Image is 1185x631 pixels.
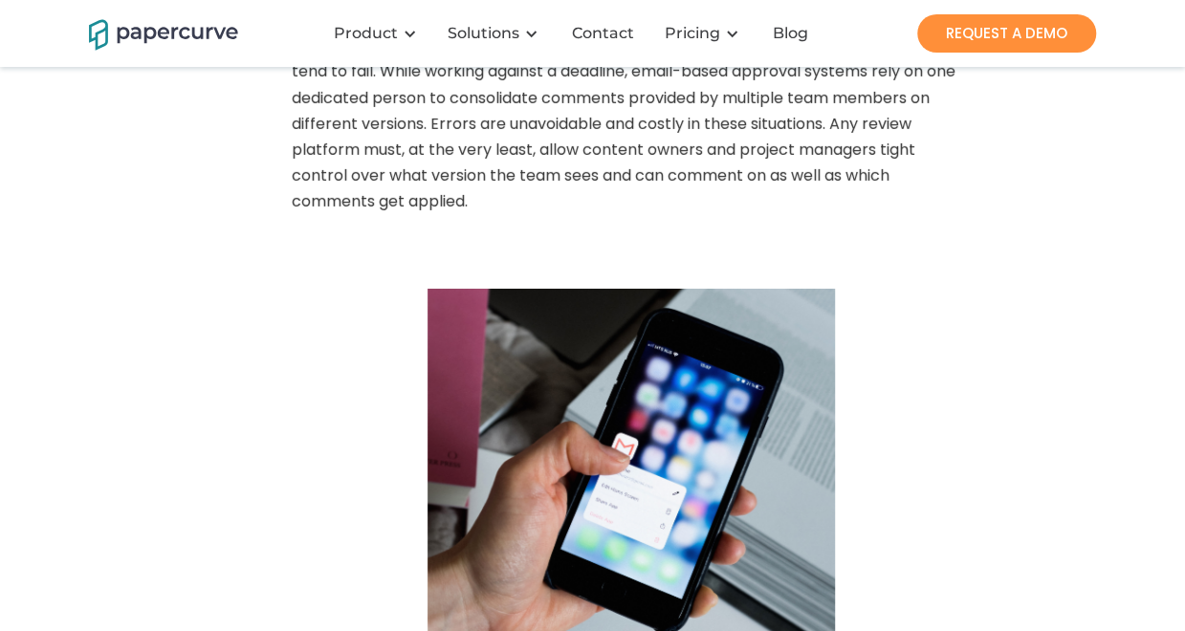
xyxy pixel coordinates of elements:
[448,24,519,43] div: Solutions
[665,24,720,43] a: Pricing
[89,16,213,50] a: home
[773,24,808,43] div: Blog
[558,24,653,43] a: Contact
[322,5,436,62] div: Product
[334,24,398,43] div: Product
[758,24,827,43] a: Blog
[653,5,758,62] div: Pricing
[572,24,634,43] div: Contact
[292,33,971,224] p: Version control and having a single source of truth are two areas where email reviews tend to fai...
[436,5,558,62] div: Solutions
[917,14,1096,53] a: REQUEST A DEMO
